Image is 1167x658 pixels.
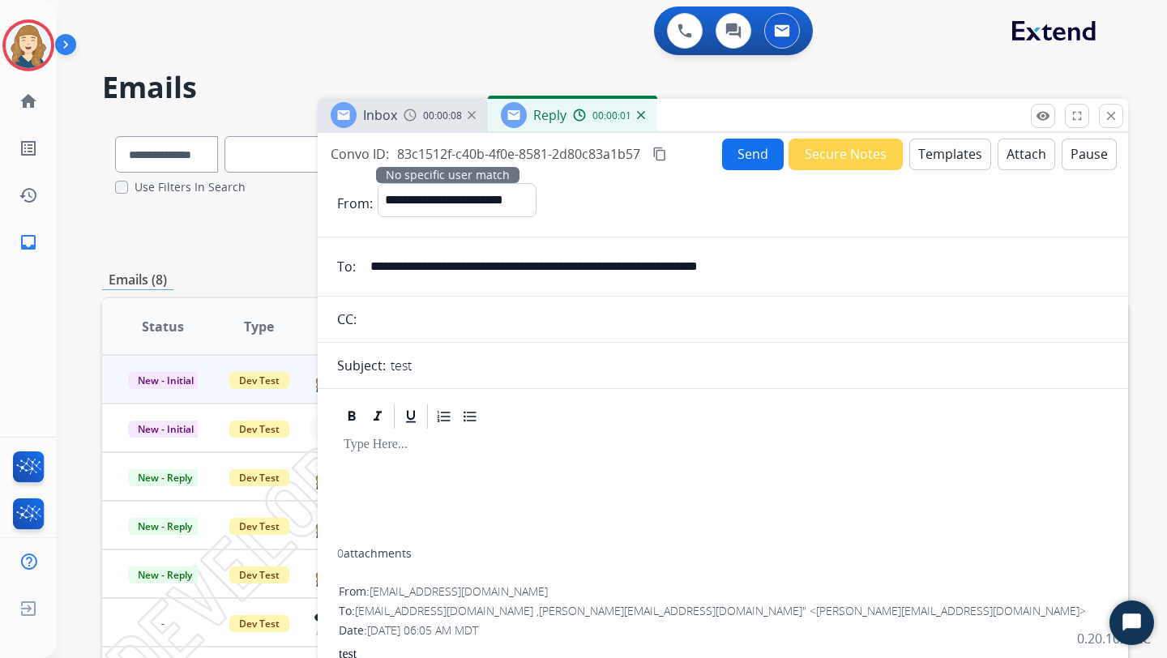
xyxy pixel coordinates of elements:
[19,233,38,252] mat-icon: inbox
[1109,600,1154,645] button: Start Chat
[19,92,38,111] mat-icon: home
[19,139,38,158] mat-icon: list_alt
[998,139,1055,170] button: Attach
[102,270,173,290] p: Emails (8)
[652,147,667,161] mat-icon: content_copy
[355,603,1086,618] span: [EMAIL_ADDRESS][DOMAIN_NAME] ,[PERSON_NAME][EMAIL_ADDRESS][DOMAIN_NAME]" <[PERSON_NAME][EMAIL_ADD...
[229,566,289,583] span: Dev Test
[337,257,356,276] p: To:
[314,464,338,489] img: agent-avatar
[1070,109,1084,123] mat-icon: fullscreen
[19,186,38,205] mat-icon: history
[310,412,342,444] button: +
[533,106,566,124] span: Reply
[244,317,274,336] span: Type
[229,372,289,389] span: Dev Test
[423,109,462,122] span: 00:00:08
[1104,109,1118,123] mat-icon: close
[128,469,202,486] span: New - Reply
[229,469,289,486] span: Dev Test
[229,615,289,632] span: Dev Test
[142,317,184,336] span: Status
[722,139,784,170] button: Send
[331,144,389,164] p: Convo ID:
[399,404,423,429] div: Underline
[314,366,338,391] img: agent-avatar
[363,106,397,124] span: Inbox
[789,139,903,170] button: Secure Notes
[152,615,174,632] span: -
[1121,612,1143,634] svg: Open Chat
[337,356,386,375] p: Subject:
[1036,109,1050,123] mat-icon: remove_red_eye
[337,545,344,561] span: 0
[314,609,338,634] img: agent-avatar
[128,421,203,438] span: New - Initial
[337,310,357,329] p: CC:
[6,23,51,68] img: avatar
[128,518,202,535] span: New - Reply
[1062,139,1117,170] button: Pause
[592,109,631,122] span: 00:00:01
[339,583,1107,600] div: From:
[376,167,519,183] span: No specific user match
[370,583,548,599] span: [EMAIL_ADDRESS][DOMAIN_NAME]
[397,145,640,163] span: 83c1512f-c40b-4f0e-8581-2d80c83a1b57
[135,179,246,195] label: Use Filters In Search
[367,622,478,638] span: [DATE] 06:05 AM MDT
[337,194,373,213] p: From:
[340,404,364,429] div: Bold
[102,71,1128,104] h2: Emails
[128,372,203,389] span: New - Initial
[909,139,991,170] button: Templates
[337,545,412,562] div: attachments
[314,561,338,586] img: agent-avatar
[314,512,338,537] img: agent-avatar
[432,404,456,429] div: Ordered List
[339,622,1107,639] div: Date:
[229,518,289,535] span: Dev Test
[128,566,202,583] span: New - Reply
[391,356,412,375] p: test
[229,421,289,438] span: Dev Test
[339,603,1107,619] div: To:
[1077,629,1151,648] p: 0.20.1027RC
[365,404,390,429] div: Italic
[458,404,482,429] div: Bullet List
